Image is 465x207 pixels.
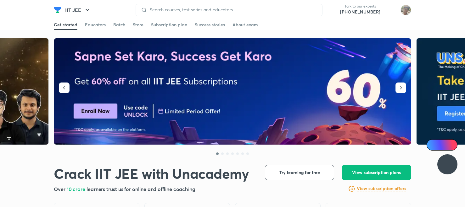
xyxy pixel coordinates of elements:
[232,22,258,28] div: About exam
[357,185,406,192] h6: View subscription offers
[385,5,395,15] img: avatar
[133,20,143,30] a: Store
[54,6,61,14] img: Company Logo
[357,185,406,193] a: View subscription offers
[133,22,143,28] div: Store
[265,165,334,180] button: Try learning for free
[437,142,454,147] span: Ai Doubts
[54,165,249,182] h1: Crack IIT JEE with Unacademy
[444,161,451,168] img: ttu
[232,20,258,30] a: About exam
[54,186,67,192] span: Over
[85,22,106,28] div: Educators
[87,186,195,192] span: learners trust us for online and offline coaching
[67,186,87,192] span: 10 crore
[352,169,401,176] span: View subscription plans
[279,169,320,176] span: Try learning for free
[151,20,187,30] a: Subscription plan
[340,4,380,9] p: Talk to our experts
[427,139,457,151] a: Ai Doubts
[113,22,125,28] div: Batch
[54,20,77,30] a: Get started
[195,20,225,30] a: Success stories
[147,7,317,12] input: Search courses, test series and educators
[113,20,125,30] a: Batch
[54,22,77,28] div: Get started
[195,22,225,28] div: Success stories
[151,22,187,28] div: Subscription plan
[85,20,106,30] a: Educators
[340,9,380,15] a: [PHONE_NUMBER]
[61,4,95,16] button: IIT JEE
[328,4,340,16] img: call-us
[430,142,435,147] img: Icon
[401,5,411,15] img: Shashwat Mathur
[342,165,411,180] button: View subscription plans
